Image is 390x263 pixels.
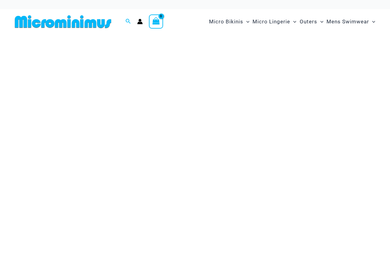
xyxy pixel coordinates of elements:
a: Search icon link [125,18,131,26]
span: Micro Bikinis [209,14,243,30]
a: Account icon link [137,19,143,24]
a: View Shopping Cart, empty [149,14,163,29]
span: Menu Toggle [369,14,375,30]
span: Menu Toggle [317,14,323,30]
a: OutersMenu ToggleMenu Toggle [298,12,325,31]
span: Outers [300,14,317,30]
a: Mens SwimwearMenu ToggleMenu Toggle [325,12,377,31]
a: Micro BikinisMenu ToggleMenu Toggle [207,12,251,31]
span: Menu Toggle [290,14,296,30]
span: Menu Toggle [243,14,249,30]
span: Micro Lingerie [252,14,290,30]
img: MM SHOP LOGO FLAT [12,15,114,29]
nav: Site Navigation [207,11,378,32]
span: Mens Swimwear [326,14,369,30]
a: Micro LingerieMenu ToggleMenu Toggle [251,12,298,31]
